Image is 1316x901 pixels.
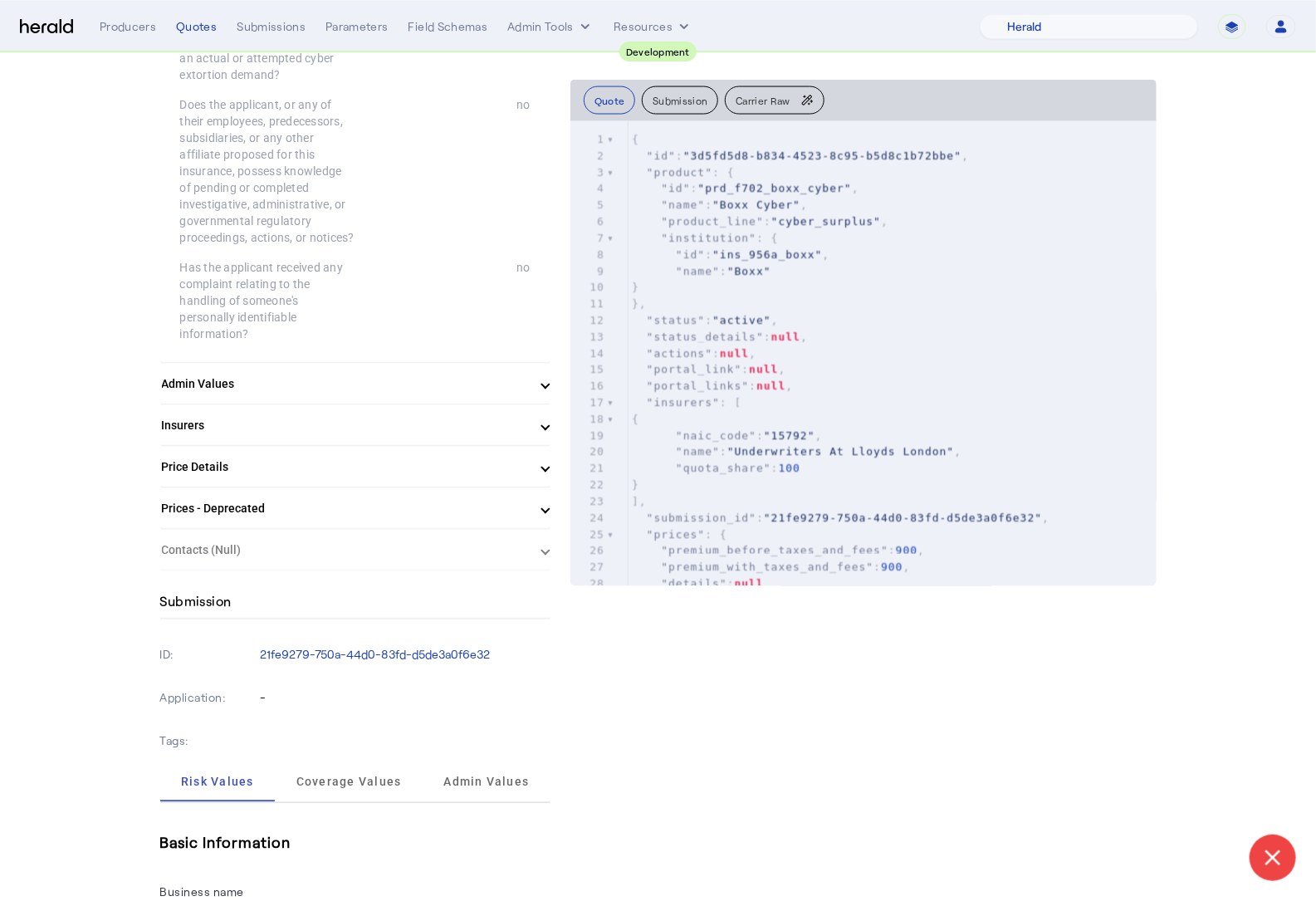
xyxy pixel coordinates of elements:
div: 22 [570,477,607,493]
span: : , [632,182,859,194]
div: 8 [570,247,607,263]
div: Development [619,42,697,61]
div: Quotes [176,18,217,35]
div: 17 [570,394,607,411]
span: : , [632,331,808,343]
div: 14 [570,345,607,362]
span: : , [632,445,961,458]
span: : , [632,347,756,360]
span: : [632,577,764,590]
span: "Boxx Cyber" [712,198,800,211]
div: Producers [100,18,156,35]
span: : [ [632,396,742,409]
div: 23 [570,493,607,510]
span: "naic_code" [676,429,756,442]
mat-panel-title: Prices - Deprecated [162,500,529,517]
div: 11 [570,296,607,312]
span: : , [632,314,779,326]
div: 5 [570,197,607,213]
span: "premium_with_taxes_and_fees" [661,561,873,573]
span: "submission_id" [647,512,756,524]
div: 10 [570,279,607,296]
p: Tags: [160,729,257,752]
span: Coverage Values [296,776,402,788]
span: "actions" [647,347,712,360]
span: "id" [647,149,676,162]
p: 21fe9279-750a-44d0-83fd-d5de3a0f6e32 [260,646,550,663]
div: Field Schemas [408,18,488,35]
span: "ins_956a_boxx" [712,248,822,261]
span: } [632,281,639,293]
div: 20 [570,443,607,460]
span: : , [632,561,911,573]
span: "status_details" [647,331,764,343]
h4: Submission [160,591,232,611]
h5: Basic Information [160,830,550,855]
div: Has the applicant experienced an actual or attempted cyber extortion demand? [180,33,355,83]
span: "product" [647,166,712,179]
div: 6 [570,213,607,230]
div: no [355,96,531,246]
span: "institution" [661,232,756,244]
span: null [749,363,778,375]
mat-expansion-panel-header: Insurers [160,405,550,445]
span: "portal_links" [647,379,750,392]
p: ID: [160,643,257,666]
p: Application: [160,686,257,709]
mat-expansion-panel-header: Prices - Deprecated [160,488,550,528]
span: null [735,577,764,590]
span: : { [632,528,727,541]
button: internal dropdown menu [507,18,594,35]
div: Parameters [325,18,389,35]
span: : , [632,248,829,261]
span: "21fe9279-750a-44d0-83fd-d5de3a0f6e32" [764,512,1042,524]
div: 15 [570,361,607,378]
span: "insurers" [647,396,720,409]
span: } [632,478,639,491]
span: "details" [661,577,726,590]
span: : , [632,379,793,392]
div: 1 [570,131,607,148]
span: : , [632,149,969,162]
div: 9 [570,263,607,280]
div: 21 [570,460,607,477]
div: 26 [570,542,607,559]
div: Does the applicant, or any of their employees, predecessors, subsidiaries, or any other affiliate... [180,96,355,246]
span: : , [632,215,888,228]
span: : [632,265,771,277]
mat-panel-title: Admin Values [162,375,529,393]
span: 100 [778,462,800,474]
span: Admin Values [443,776,529,788]
span: "name" [676,265,720,277]
span: "premium_before_taxes_and_fees" [661,544,888,556]
span: "prd_f702_boxx_cyber" [697,182,851,194]
span: : { [632,232,779,244]
div: 19 [570,428,607,444]
mat-expansion-panel-header: Price Details [160,447,550,487]
div: 12 [570,312,607,329]
span: 900 [881,561,903,573]
div: 2 [570,148,607,164]
span: "quota_share" [676,462,771,474]
span: : , [632,363,785,375]
span: { [632,413,639,425]
span: "name" [676,445,720,458]
span: }, [632,297,647,310]
herald-code-block: quote [570,121,1157,586]
div: 16 [570,378,607,394]
span: Carrier Raw [736,95,790,105]
span: "status" [647,314,706,326]
span: "id" [661,182,690,194]
div: 13 [570,329,607,345]
span: { [632,133,639,145]
span: "active" [712,314,771,326]
span: 900 [896,544,917,556]
div: 27 [570,559,607,575]
span: "3d5fd5d8-b834-4523-8c95-b5d8c1b72bbe" [683,149,961,162]
button: Submission [642,86,718,115]
mat-expansion-panel-header: Admin Values [160,364,550,404]
span: "Underwriters At Lloyds London" [727,445,955,458]
span: "Boxx" [727,265,771,277]
button: Resources dropdown menu [614,18,692,35]
div: Has the applicant received any complaint relating to the handling of someone's personally identif... [180,259,355,342]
